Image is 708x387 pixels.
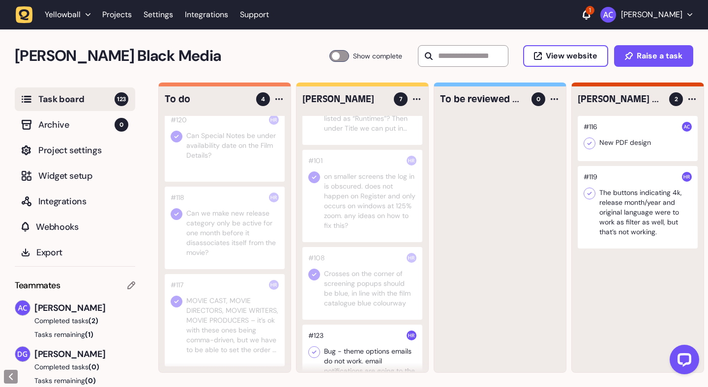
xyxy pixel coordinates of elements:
button: Export [15,241,135,264]
span: (0) [88,362,99,371]
span: Yellowball [45,10,81,20]
span: [PERSON_NAME] [34,347,135,361]
button: Completed tasks(0) [15,362,127,372]
h4: Harry [302,92,387,106]
span: 7 [399,95,402,104]
span: 4 [261,95,265,104]
div: 1 [586,6,594,15]
button: Widget setup [15,164,135,188]
span: Widget setup [38,169,128,183]
h4: To do [165,92,249,106]
button: Tasks remaining(1) [15,330,135,339]
img: David Groombridge [15,347,30,361]
iframe: LiveChat chat widget [662,341,703,382]
button: Yellowball [16,6,96,24]
button: View website [523,45,608,67]
button: Task board123 [15,87,135,111]
a: Settings [144,6,173,24]
span: (2) [88,316,98,325]
span: (1) [85,330,93,339]
span: Raise a task [637,52,682,60]
p: [PERSON_NAME] [621,10,682,20]
span: Integrations [38,194,128,208]
img: Ameet Chohan [682,122,692,132]
a: Support [240,10,269,20]
span: Teammates [15,278,60,292]
span: Webhooks [36,220,128,234]
button: Integrations [15,190,135,213]
a: Integrations [185,6,228,24]
button: Project settings [15,138,135,162]
button: Tasks remaining(0) [15,376,135,386]
h4: To be reviewed by Yellowball [440,92,525,106]
span: [PERSON_NAME] [34,301,135,315]
h2: Penny Black Media [15,44,329,68]
button: Archive0 [15,113,135,137]
img: Harry Robinson [269,193,279,202]
span: View website [546,52,597,60]
button: Webhooks [15,215,135,239]
span: Archive [38,118,115,132]
span: 123 [115,92,128,106]
span: (0) [85,376,96,385]
img: Harry Robinson [269,115,279,125]
span: Task board [38,92,115,106]
span: Show complete [353,50,402,62]
span: Project settings [38,143,128,157]
span: 0 [536,95,540,104]
img: Harry Robinson [682,172,692,182]
img: Harry Robinson [407,156,416,166]
span: 2 [675,95,678,104]
img: Harry Robinson [407,253,416,263]
button: [PERSON_NAME] [600,7,692,23]
button: Completed tasks(2) [15,316,127,326]
span: 0 [115,118,128,132]
img: Ameet Chohan [15,301,30,315]
a: Projects [102,6,132,24]
img: Ameet Chohan [600,7,616,23]
span: Export [36,246,128,259]
button: Raise a task [614,45,693,67]
img: Harry Robinson [269,280,279,290]
img: Harry Robinson [407,331,416,340]
h4: Ameet / Dan [578,92,662,106]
